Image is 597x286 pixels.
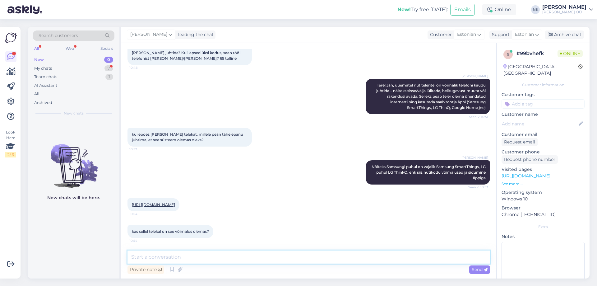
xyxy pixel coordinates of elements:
[47,195,100,201] p: New chats will be here.
[372,164,487,180] span: Näiteks Samsungi puhul on vajalik Samsung SmartThings, LG puhul LG ThinkQ, ehk siis nutikodu võim...
[502,181,585,187] p: See more ...
[461,74,488,78] span: [PERSON_NAME]
[132,45,242,61] span: Tere, kas on olemas telekat, mida saaks eemal olles telefoni [PERSON_NAME] juhtida? Kui lapsed ük...
[428,31,452,38] div: Customer
[502,173,550,179] a: [URL][DOMAIN_NAME]
[397,6,448,13] div: Try free [DATE]:
[502,189,585,196] p: Operating system
[129,65,153,70] span: 10:48
[542,10,586,15] div: [PERSON_NAME] OÜ
[465,185,488,190] span: Seen ✓ 10:53
[127,265,164,274] div: Private note
[542,5,593,15] a: [PERSON_NAME][PERSON_NAME] OÜ
[502,138,538,146] div: Request email
[132,229,209,234] span: kas sellel telekal on see võimalus olemas?
[104,65,113,72] div: 7
[450,4,475,16] button: Emails
[34,82,57,89] div: AI Assistant
[502,196,585,202] p: Windows 10
[502,91,585,98] p: Customer tags
[502,131,585,138] p: Customer email
[34,74,57,80] div: Team chats
[5,152,16,157] div: 2 / 3
[176,31,214,38] div: leading the chat
[545,30,584,39] div: Archive chat
[34,91,39,97] div: All
[64,110,84,116] span: New chats
[99,45,114,53] div: Socials
[542,5,586,10] div: [PERSON_NAME]
[502,205,585,211] p: Browser
[34,65,52,72] div: My chats
[516,50,558,57] div: # 99bvhefk
[502,120,577,127] input: Add name
[129,238,153,243] span: 10:54
[132,132,244,142] span: kui epoes [PERSON_NAME] telekat, millele pean tähelepanu juhtima, et see süsteem olemas oleks?
[502,82,585,88] div: Customer information
[482,4,516,15] div: Online
[461,155,488,160] span: [PERSON_NAME]
[502,224,585,230] div: Extra
[34,57,44,63] div: New
[558,50,583,57] span: Online
[515,31,534,38] span: Estonian
[39,32,78,39] span: Search customers
[5,32,17,44] img: Askly Logo
[531,5,540,14] div: NK
[34,100,52,106] div: Archived
[104,57,113,63] div: 0
[507,52,509,57] span: 9
[130,31,167,38] span: [PERSON_NAME]
[129,147,153,152] span: 10:52
[105,74,113,80] div: 1
[502,149,585,155] p: Customer phone
[457,31,476,38] span: Estonian
[502,111,585,118] p: Customer name
[465,115,488,119] span: Seen ✓ 10:51
[33,45,40,53] div: All
[28,133,119,189] img: No chats
[376,83,487,110] span: Tere! Jah, uuematel nutiteleritel on võimalik telefoni kaudu juhtida – näiteks sisse/välja lülita...
[132,202,175,207] a: [URL][DOMAIN_NAME]
[397,7,411,12] b: New!
[129,212,153,216] span: 10:54
[502,233,585,240] p: Notes
[5,129,16,157] div: Look Here
[489,31,510,38] div: Support
[503,63,578,77] div: [GEOGRAPHIC_DATA], [GEOGRAPHIC_DATA]
[502,166,585,173] p: Visited pages
[502,211,585,218] p: Chrome [TECHNICAL_ID]
[64,45,75,53] div: Web
[472,267,488,272] span: Send
[502,155,558,164] div: Request phone number
[502,99,585,109] input: Add a tag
